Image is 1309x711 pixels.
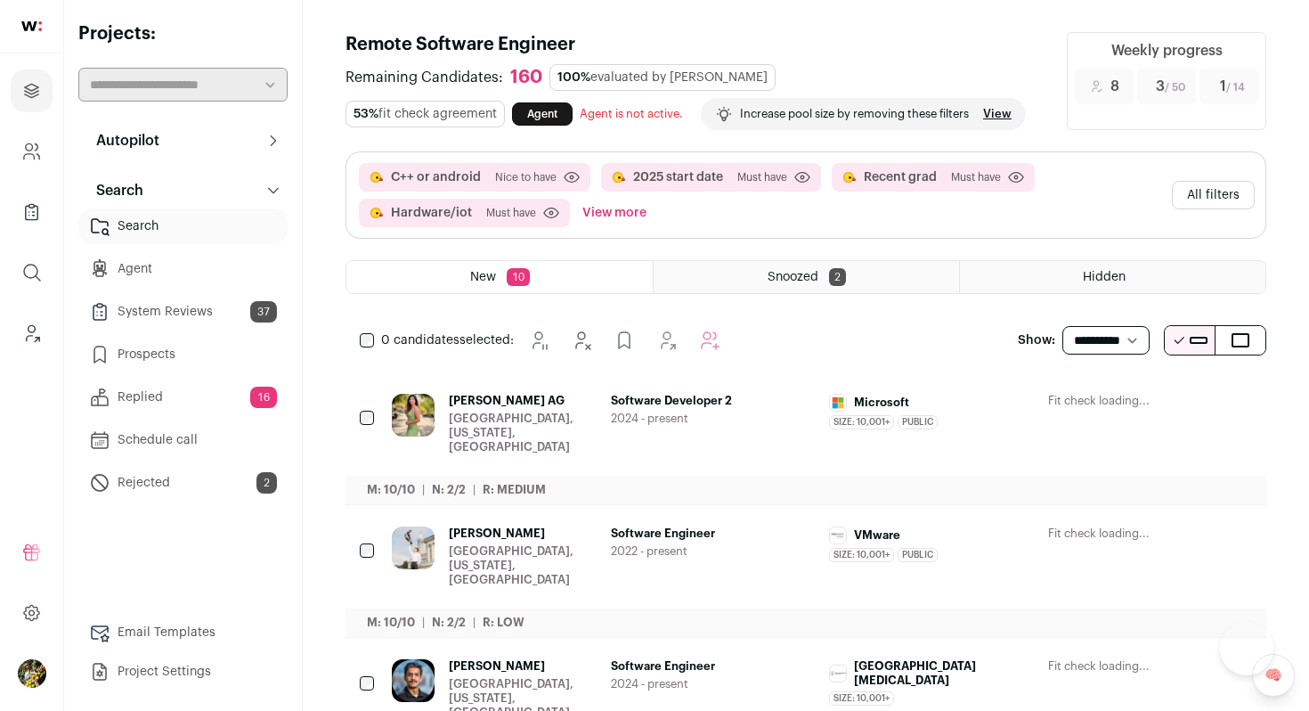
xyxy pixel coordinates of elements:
[11,312,53,355] a: Leads (Backoffice)
[1048,394,1253,408] div: Fit check loading...
[381,334,459,347] span: 0 candidates
[78,294,288,330] a: System Reviews37
[78,380,288,415] a: Replied16
[1156,76,1185,97] span: 3
[606,323,642,358] button: Add to Prospects
[692,323,728,358] button: Add to Autopilot
[495,170,557,184] span: Nice to have
[1048,659,1253,674] div: Fit check loading...
[611,394,816,408] span: Software Developer 2
[1111,40,1223,61] div: Weekly progress
[1252,654,1295,697] a: 🧠
[78,337,288,372] a: Prospects
[579,199,650,227] button: View more
[367,617,415,628] span: M: 10/10
[85,180,143,201] p: Search
[830,395,846,411] img: c786a7b10b07920eb52778d94b98952337776963b9c08eb22d98bc7b89d269e4.jpg
[392,394,1252,483] a: [PERSON_NAME] AG [GEOGRAPHIC_DATA], [US_STATE], [GEOGRAPHIC_DATA] Software Developer 2 2024 - pre...
[1110,76,1119,97] span: 8
[391,168,481,186] button: C++ or android
[391,204,472,222] button: Hardware/iot
[449,659,597,674] span: [PERSON_NAME]
[564,323,599,358] button: Hide
[830,532,846,539] img: 8ba1b673c841faa6748fecc19d3f3dcab311ac46ecbd0a1f8940cbb8bb36e98a.jpg
[829,548,894,562] span: Size: 10,001+
[486,206,536,220] span: Must have
[11,69,53,112] a: Projects
[864,168,937,186] button: Recent grad
[78,251,288,287] a: Agent
[18,659,46,688] button: Open dropdown
[256,472,277,494] span: 2
[18,659,46,688] img: 6689865-medium_jpg
[829,415,894,429] span: Size: 10,001+
[1220,622,1273,675] iframe: Help Scout Beacon - Open
[11,191,53,233] a: Company Lists
[354,108,378,120] span: 53%
[483,617,524,628] span: R: Low
[1048,527,1253,541] div: Fit check loading...
[78,465,288,501] a: Rejected2
[830,671,846,676] img: 2c0e108b5ae5c5ec1a04b458fe5162a68f4a006eed4c6a6b1da3c3588d7c7fac.jpg
[854,659,1034,688] span: [GEOGRAPHIC_DATA][MEDICAL_DATA]
[78,173,288,208] button: Search
[1172,181,1255,209] button: All filters
[449,394,597,408] span: [PERSON_NAME] AG
[367,484,415,495] span: M: 10/10
[737,170,787,184] span: Must have
[983,107,1012,121] a: View
[250,301,277,323] span: 37
[829,268,846,286] span: 2
[557,71,590,84] span: 100%
[78,208,288,244] a: Search
[392,659,435,702] img: 3bc23e34e64a5b03c47eb7cdbb11a20e738e8a86dadf3a96da2de9243f051187.jpg
[829,691,894,706] span: Size: 10,001+
[367,483,546,497] ul: | |
[449,527,597,541] span: [PERSON_NAME]
[432,484,466,495] span: N: 2/2
[85,130,159,151] p: Autopilot
[392,394,435,437] img: 5821ad84b6c6cafe6e109db280ce4fac72dc922bbad617e01cc32bfc1ce13d89.jpg
[449,412,597,454] div: [GEOGRAPHIC_DATA], [US_STATE], [GEOGRAPHIC_DATA]
[1018,331,1055,349] p: Show:
[392,527,1252,616] a: [PERSON_NAME] [GEOGRAPHIC_DATA], [US_STATE], [GEOGRAPHIC_DATA] Software Engineer 2022 - present V...
[611,659,816,674] span: Software Engineer
[649,323,685,358] button: Add to Shortlist
[392,527,435,569] img: 3de59a85976cce545eb337524ae4049541945a5fbac86597ca6c37c18346c38e.jpg
[381,331,514,349] span: selected:
[580,108,683,119] span: Agent is not active.
[11,130,53,173] a: Company and ATS Settings
[250,387,277,408] span: 16
[521,323,557,358] button: Snooze
[611,544,816,559] span: 2022 - present
[1226,82,1245,93] span: / 14
[768,271,818,283] span: Snoozed
[78,654,288,690] a: Project Settings
[611,412,816,426] span: 2024 - present
[611,527,816,541] span: Software Engineer
[21,21,42,31] img: wellfound-shorthand-0d5821cbd27db2630d0214b213865d53afaa358527fdda9d0ea32b1df1b89c2c.svg
[898,415,938,429] span: Public
[346,101,505,127] div: fit check agreement
[346,32,1045,57] h1: Remote Software Engineer
[854,528,900,543] span: VMware
[78,615,288,650] a: Email Templates
[633,168,723,186] button: 2025 start date
[78,123,288,159] button: Autopilot
[510,67,542,89] div: 160
[1083,271,1126,283] span: Hidden
[78,21,288,46] h2: Projects:
[1165,82,1185,93] span: / 50
[611,677,816,691] span: 2024 - present
[1220,76,1245,97] span: 1
[483,484,546,495] span: R: Medium
[898,548,938,562] span: Public
[512,102,573,126] a: Agent
[854,396,909,410] span: Microsoft
[654,261,959,293] a: Snoozed 2
[960,261,1265,293] a: Hidden
[367,616,524,630] ul: | |
[470,271,496,283] span: New
[432,617,466,628] span: N: 2/2
[549,64,776,91] div: evaluated by [PERSON_NAME]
